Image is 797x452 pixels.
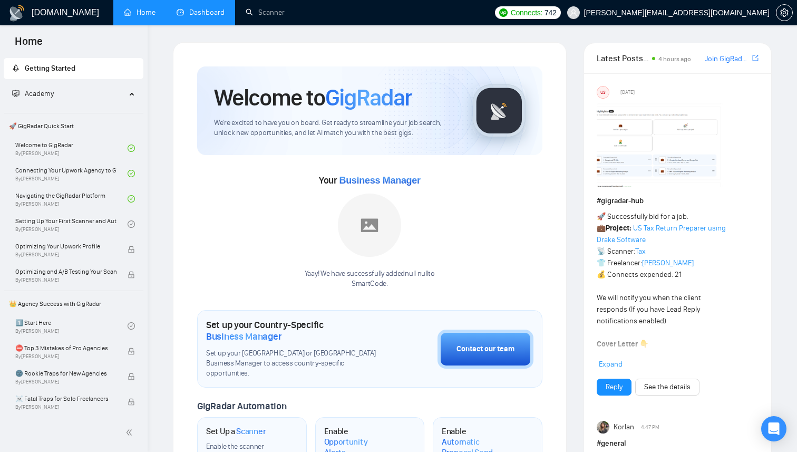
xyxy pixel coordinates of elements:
a: searchScanner [246,8,285,17]
span: Set up your [GEOGRAPHIC_DATA] or [GEOGRAPHIC_DATA] Business Manager to access country-specific op... [206,349,385,379]
span: We're excited to have you on board. Get ready to streamline your job search, unlock new opportuni... [214,118,456,138]
a: US Tax Return Preparer using Drake Software [597,224,726,244]
a: Reply [606,381,623,393]
a: setting [776,8,793,17]
img: placeholder.png [338,194,401,257]
span: fund-projection-screen [12,90,20,97]
a: export [752,53,759,63]
button: setting [776,4,793,21]
span: GigRadar [325,83,412,112]
span: By [PERSON_NAME] [15,277,116,283]
span: lock [128,271,135,278]
div: Yaay! We have successfully added null null to [305,269,435,289]
span: Academy [25,89,54,98]
div: US [597,86,609,98]
a: 1️⃣ Start HereBy[PERSON_NAME] [15,314,128,338]
span: ⛔ Top 3 Mistakes of Pro Agencies [15,343,116,353]
button: See the details [635,379,699,396]
span: check-circle [128,195,135,203]
span: 4:47 PM [641,422,659,432]
div: Open Intercom Messenger [761,416,786,441]
h1: Set up your Country-Specific [206,319,385,342]
span: By [PERSON_NAME] [15,404,116,410]
span: 🚀 GigRadar Quick Start [5,116,142,137]
button: Reply [597,379,631,396]
span: check-circle [128,170,135,177]
a: Setting Up Your First Scanner and Auto-BidderBy[PERSON_NAME] [15,213,128,236]
span: Scanner [236,426,266,437]
span: Latest Posts from the GigRadar Community [597,52,649,65]
a: Welcome to GigRadarBy[PERSON_NAME] [15,137,128,160]
a: Navigating the GigRadar PlatformBy[PERSON_NAME] [15,187,128,210]
img: Korlan [597,421,609,434]
img: gigradar-logo.png [473,84,526,137]
span: export [752,54,759,62]
span: Connects: [511,7,542,18]
h1: Welcome to [214,83,412,112]
div: Contact our team [456,343,514,355]
span: Optimizing and A/B Testing Your Scanner for Better Results [15,266,116,277]
img: F09354QB7SM-image.png [597,103,723,187]
span: Your [319,175,421,186]
span: lock [128,246,135,253]
span: Business Manager [339,175,420,186]
span: Optimizing Your Upwork Profile [15,241,116,252]
img: logo [8,5,25,22]
span: 4 hours ago [658,55,691,63]
span: Academy [12,89,54,98]
h1: # general [597,438,759,449]
h1: Set Up a [206,426,266,437]
span: rocket [12,64,20,72]
img: upwork-logo.png [499,8,508,17]
span: Expand [599,360,623,369]
button: Contact our team [438,330,533,369]
a: Join GigRadar Slack Community [705,53,750,65]
strong: Project: [606,224,631,233]
span: ☠️ Fatal Traps for Solo Freelancers [15,393,116,404]
span: 👑 Agency Success with GigRadar [5,293,142,314]
span: Korlan [614,421,634,433]
p: SmartCode . [305,279,435,289]
h1: # gigradar-hub [597,195,759,207]
span: check-circle [128,145,135,152]
a: homeHome [124,8,155,17]
span: lock [128,373,135,380]
span: By [PERSON_NAME] [15,379,116,385]
span: Business Manager [206,331,281,342]
span: check-circle [128,220,135,228]
span: By [PERSON_NAME] [15,252,116,258]
span: 🌚 Rookie Traps for New Agencies [15,368,116,379]
span: By [PERSON_NAME] [15,353,116,360]
span: 742 [545,7,556,18]
a: Tax [635,247,646,256]
span: user [570,9,577,16]
a: Connecting Your Upwork Agency to GigRadarBy[PERSON_NAME] [15,162,128,185]
span: double-left [125,427,136,438]
a: dashboardDashboard [177,8,225,17]
span: lock [128,348,135,355]
li: Getting Started [4,58,143,79]
span: check-circle [128,322,135,330]
span: [DATE] [620,88,635,97]
a: See the details [644,381,691,393]
strong: Cover Letter 👇 [597,340,648,349]
span: Getting Started [25,64,75,73]
span: GigRadar Automation [197,400,286,412]
span: lock [128,398,135,406]
a: [PERSON_NAME] [642,258,694,267]
span: Home [6,34,51,56]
